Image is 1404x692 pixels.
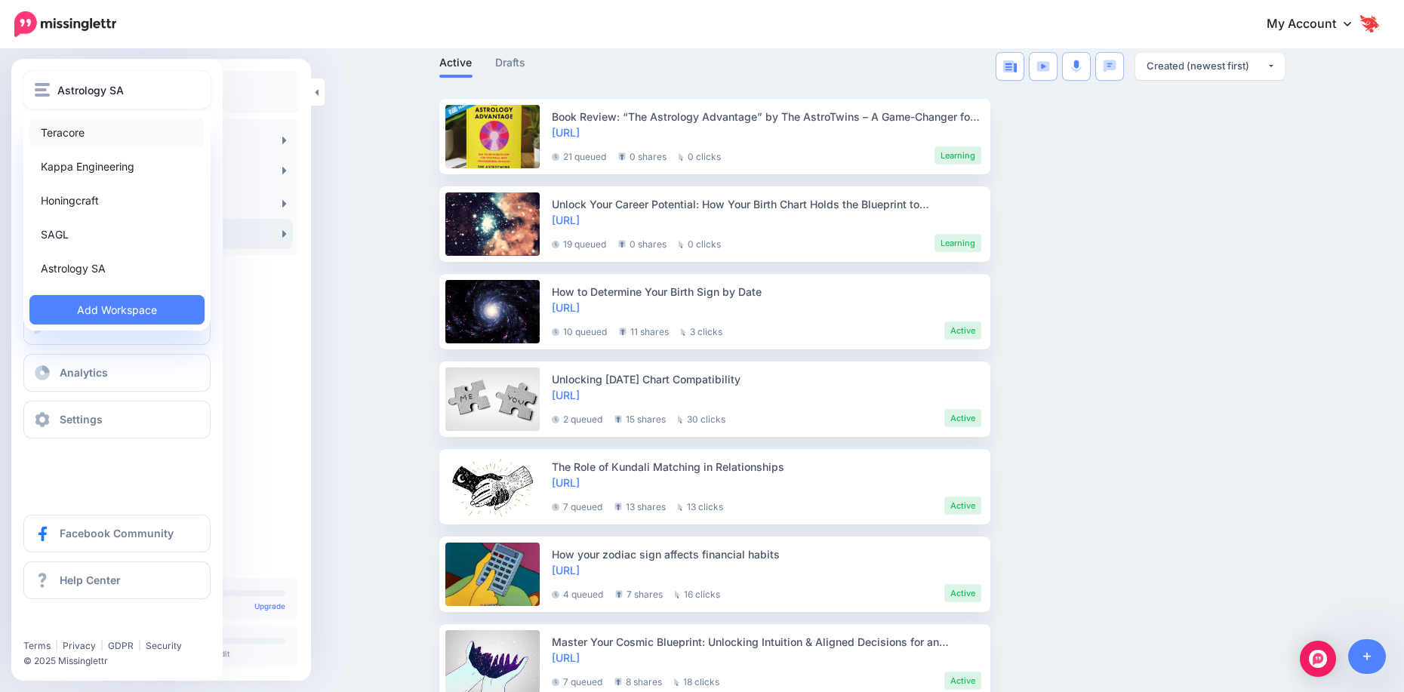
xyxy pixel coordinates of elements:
img: share-grey.png [614,503,622,511]
img: pointer-grey.png [679,241,684,248]
li: Active [944,672,981,690]
li: 21 queued [552,146,606,165]
button: Created (newest first) [1135,53,1285,80]
li: 0 shares [618,234,667,252]
a: Terms [23,640,51,651]
li: 11 shares [619,321,669,340]
li: 30 clicks [678,409,725,427]
img: Missinglettr [14,11,116,37]
img: pointer-grey.png [679,153,684,161]
a: My Account [1252,6,1381,43]
li: 0 clicks [679,234,721,252]
li: 0 clicks [679,146,721,165]
button: Astrology SA [23,71,211,109]
a: Drafts [495,54,526,72]
img: pointer-grey.png [678,416,683,423]
a: SAGL [29,220,205,249]
li: Active [944,409,981,427]
li: Learning [934,146,981,165]
li: 19 queued [552,234,606,252]
li: 2 queued [552,409,602,427]
li: 4 queued [552,584,603,602]
li: 7 queued [552,497,602,515]
li: Active [944,497,981,515]
li: Active [944,584,981,602]
a: Teracore [29,118,205,147]
a: Honingcraft [29,186,205,215]
img: share-grey.png [614,415,622,423]
a: [URL] [552,301,580,314]
a: Security [146,640,182,651]
img: share-grey.png [614,678,622,686]
img: clock-grey-darker.png [552,328,559,336]
a: Kappa Engineering [29,152,205,181]
img: pointer-grey.png [678,503,683,511]
img: clock-grey-darker.png [552,678,559,686]
a: [URL] [552,126,580,139]
li: 13 clicks [678,497,723,515]
div: Unlocking [DATE] Chart Compatibility [552,371,981,387]
a: Analytics [23,354,211,392]
a: [URL] [552,651,580,664]
img: clock-grey-darker.png [552,241,559,248]
li: 13 shares [614,497,666,515]
div: The Role of Kundali Matching in Relationships [552,459,981,475]
div: Unlock Your Career Potential: How Your Birth Chart Holds the Blueprint to Professional Success [552,196,981,212]
li: 7 shares [615,584,663,602]
li: 3 clicks [681,321,722,340]
li: Learning [934,234,981,252]
img: clock-grey-darker.png [552,591,559,598]
div: How your zodiac sign affects financial habits [552,546,981,562]
a: Privacy [63,640,96,651]
a: GDPR [108,640,134,651]
a: Settings [23,401,211,438]
a: Create [23,307,211,345]
span: | [55,640,58,651]
span: Analytics [60,366,108,379]
img: pointer-grey.png [681,328,686,336]
img: share-grey.png [619,328,627,336]
img: menu.png [35,83,50,97]
li: 18 clicks [674,672,719,690]
li: 7 queued [552,672,602,690]
div: Created (newest first) [1147,59,1267,73]
img: clock-grey-darker.png [552,153,559,161]
a: [URL] [552,214,580,226]
li: 0 shares [618,146,667,165]
img: clock-grey-darker.png [552,416,559,423]
a: Astrology SA [29,254,205,283]
span: | [138,640,141,651]
a: [URL] [552,389,580,401]
div: Book Review: “The Astrology Advantage” by The AstroTwins – A Game-Changer for Career-Minded Profe... [552,109,981,125]
li: © 2025 Missinglettr [23,654,220,669]
img: pointer-grey.png [674,678,679,686]
a: Active [439,54,473,72]
a: Facebook Community [23,515,211,552]
iframe: Twitter Follow Button [23,618,138,633]
span: Help Center [60,574,121,586]
img: article-blue.png [1003,60,1017,72]
img: share-grey.png [618,240,626,248]
span: Facebook Community [60,527,174,540]
li: 15 shares [614,409,666,427]
span: Astrology SA [57,82,124,99]
span: | [100,640,103,651]
img: chat-square-blue.png [1103,60,1116,72]
img: pointer-grey.png [675,591,680,598]
div: How to Determine Your Birth Sign by Date [552,284,981,300]
li: 16 clicks [675,584,720,602]
a: [URL] [552,476,580,489]
div: Master Your Cosmic Blueprint: Unlocking Intuition & Aligned Decisions for an Exceptional Life [552,634,981,650]
img: share-grey.png [615,590,623,598]
img: video-blue.png [1036,61,1050,72]
a: [URL] [552,564,580,577]
li: 8 shares [614,672,662,690]
li: Active [944,321,981,340]
img: share-grey.png [618,152,626,161]
div: Open Intercom Messenger [1300,641,1336,677]
img: microphone.png [1071,60,1082,73]
li: 10 queued [552,321,607,340]
img: clock-grey-darker.png [552,503,559,511]
a: Help Center [23,561,211,599]
span: Settings [60,413,103,426]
